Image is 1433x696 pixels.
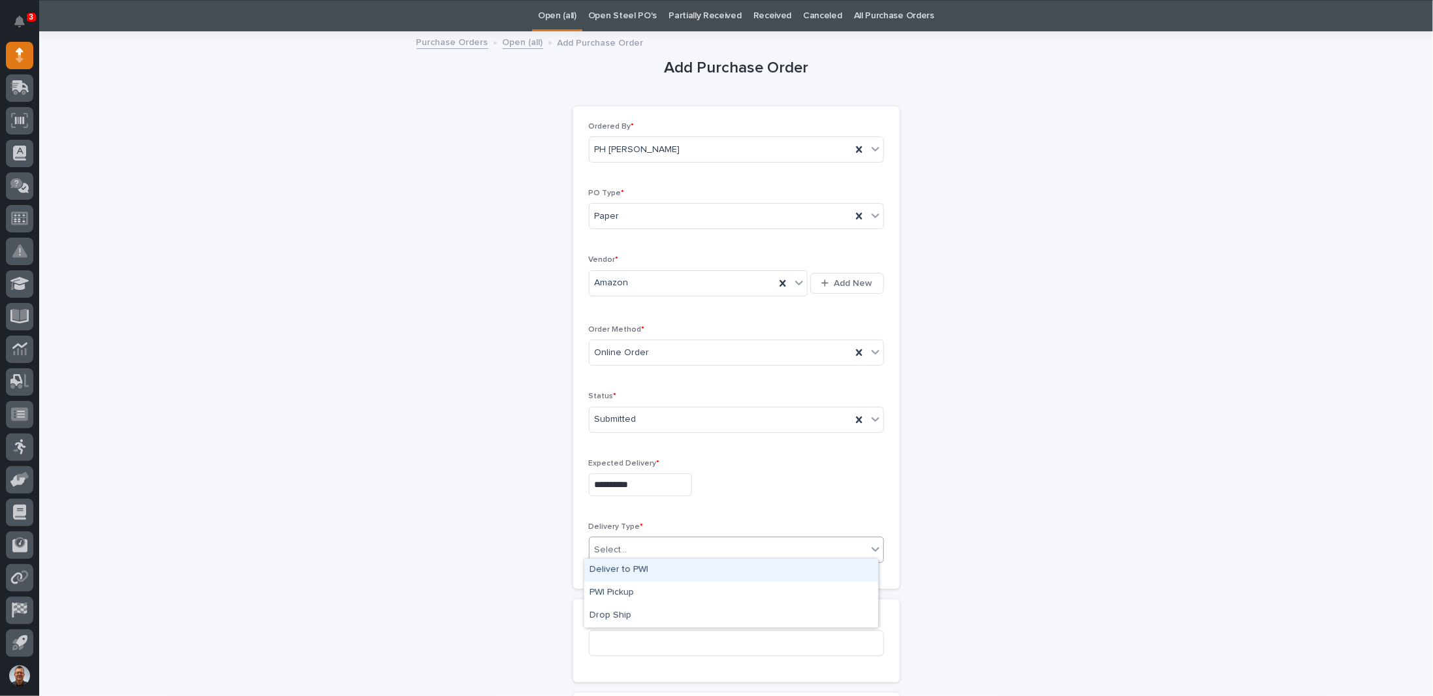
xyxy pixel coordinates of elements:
[834,277,873,289] span: Add New
[589,326,645,334] span: Order Method
[595,543,627,557] div: Select...
[503,34,543,49] a: Open (all)
[595,346,650,360] span: Online Order
[589,392,617,400] span: Status
[573,59,900,78] h1: Add Purchase Order
[810,273,883,294] button: Add New
[29,12,33,22] p: 3
[595,413,637,426] span: Submitted
[417,34,488,49] a: Purchase Orders
[595,276,629,290] span: Amazon
[584,559,878,582] div: Deliver to PWI
[588,1,657,31] a: Open Steel PO's
[595,210,620,223] span: Paper
[753,1,792,31] a: Received
[6,8,33,35] button: Notifications
[584,605,878,627] div: Drop Ship
[538,1,576,31] a: Open (all)
[6,662,33,689] button: users-avatar
[589,189,625,197] span: PO Type
[584,582,878,605] div: PWI Pickup
[595,143,680,157] span: PH [PERSON_NAME]
[16,16,33,37] div: Notifications3
[558,35,644,49] p: Add Purchase Order
[669,1,741,31] a: Partially Received
[589,523,644,531] span: Delivery Type
[854,1,934,31] a: All Purchase Orders
[803,1,842,31] a: Canceled
[589,123,635,131] span: Ordered By
[589,256,619,264] span: Vendor
[589,460,660,467] span: Expected Delivery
